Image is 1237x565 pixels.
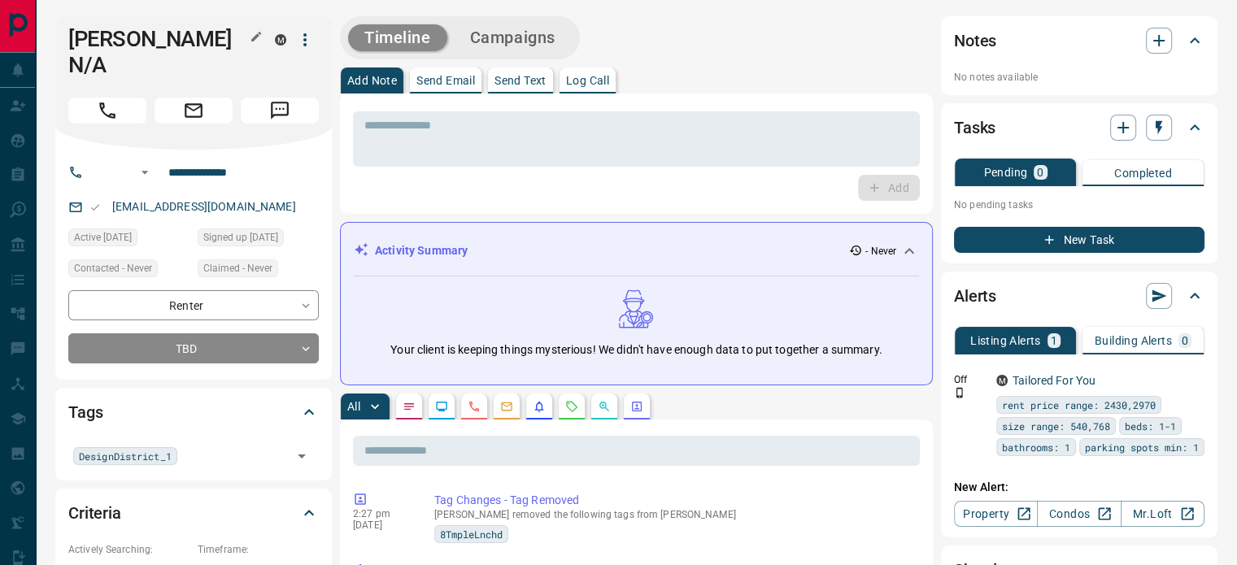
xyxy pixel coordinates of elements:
div: Notes [954,21,1204,60]
p: 0 [1182,335,1188,346]
div: Activity Summary- Never [354,236,919,266]
svg: Requests [565,400,578,413]
button: Open [290,445,313,467]
a: [EMAIL_ADDRESS][DOMAIN_NAME] [112,200,296,213]
svg: Calls [468,400,481,413]
p: New Alert: [954,479,1204,496]
a: Tailored For You [1013,374,1095,387]
p: No pending tasks [954,193,1204,217]
p: Off [954,372,987,387]
p: 0 [1037,167,1043,178]
p: Your client is keeping things mysterious! We didn't have enough data to put together a summary. [390,341,882,359]
span: Claimed - Never [203,260,272,276]
span: beds: 1-1 [1125,418,1176,434]
div: Tue Jun 26 2012 [198,228,319,251]
span: bathrooms: 1 [1002,439,1070,455]
div: Tasks [954,108,1204,147]
svg: Push Notification Only [954,387,965,398]
span: 8TmpleLnchd [440,526,503,542]
a: Mr.Loft [1121,501,1204,527]
p: Pending [983,167,1027,178]
h1: [PERSON_NAME] N/A [68,26,250,78]
button: New Task [954,227,1204,253]
a: Condos [1037,501,1121,527]
p: Send Text [494,75,547,86]
h2: Alerts [954,283,996,309]
h2: Notes [954,28,996,54]
svg: Opportunities [598,400,611,413]
div: TBD [68,333,319,363]
p: No notes available [954,70,1204,85]
a: Property [954,501,1038,527]
svg: Agent Actions [630,400,643,413]
p: - Never [865,244,896,259]
div: Alerts [954,276,1204,315]
svg: Listing Alerts [533,400,546,413]
div: Criteria [68,493,319,532]
span: Message [241,98,319,124]
svg: Email Valid [89,202,101,213]
span: Active [DATE] [74,229,132,246]
span: Email [155,98,233,124]
p: 2:27 pm [353,508,410,519]
svg: Notes [403,400,416,413]
div: Renter [68,290,319,320]
p: 1 [1051,335,1057,346]
span: rent price range: 2430,2970 [1002,397,1156,413]
div: Mon Mar 07 2022 [68,228,189,251]
div: mrloft.ca [275,34,286,46]
svg: Lead Browsing Activity [435,400,448,413]
p: Activity Summary [375,242,468,259]
span: DesignDistrict_1 [79,448,172,464]
p: Send Email [416,75,475,86]
span: size range: 540,768 [1002,418,1110,434]
p: All [347,401,360,412]
span: Contacted - Never [74,260,152,276]
button: Campaigns [454,24,572,51]
span: Call [68,98,146,124]
span: parking spots min: 1 [1085,439,1199,455]
p: Building Alerts [1095,335,1172,346]
p: Actively Searching: [68,542,189,557]
h2: Tags [68,399,102,425]
p: Listing Alerts [970,335,1041,346]
button: Open [135,163,155,182]
div: Tags [68,393,319,432]
p: Completed [1114,167,1172,179]
span: Signed up [DATE] [203,229,278,246]
p: [PERSON_NAME] removed the following tags from [PERSON_NAME] [434,509,913,520]
p: Timeframe: [198,542,319,557]
h2: Criteria [68,500,121,526]
button: Timeline [348,24,447,51]
div: mrloft.ca [996,375,1008,386]
p: Tag Changes - Tag Removed [434,492,913,509]
p: Add Note [347,75,397,86]
p: [DATE] [353,519,410,531]
p: Log Call [566,75,609,86]
h2: Tasks [954,115,995,141]
svg: Emails [500,400,513,413]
